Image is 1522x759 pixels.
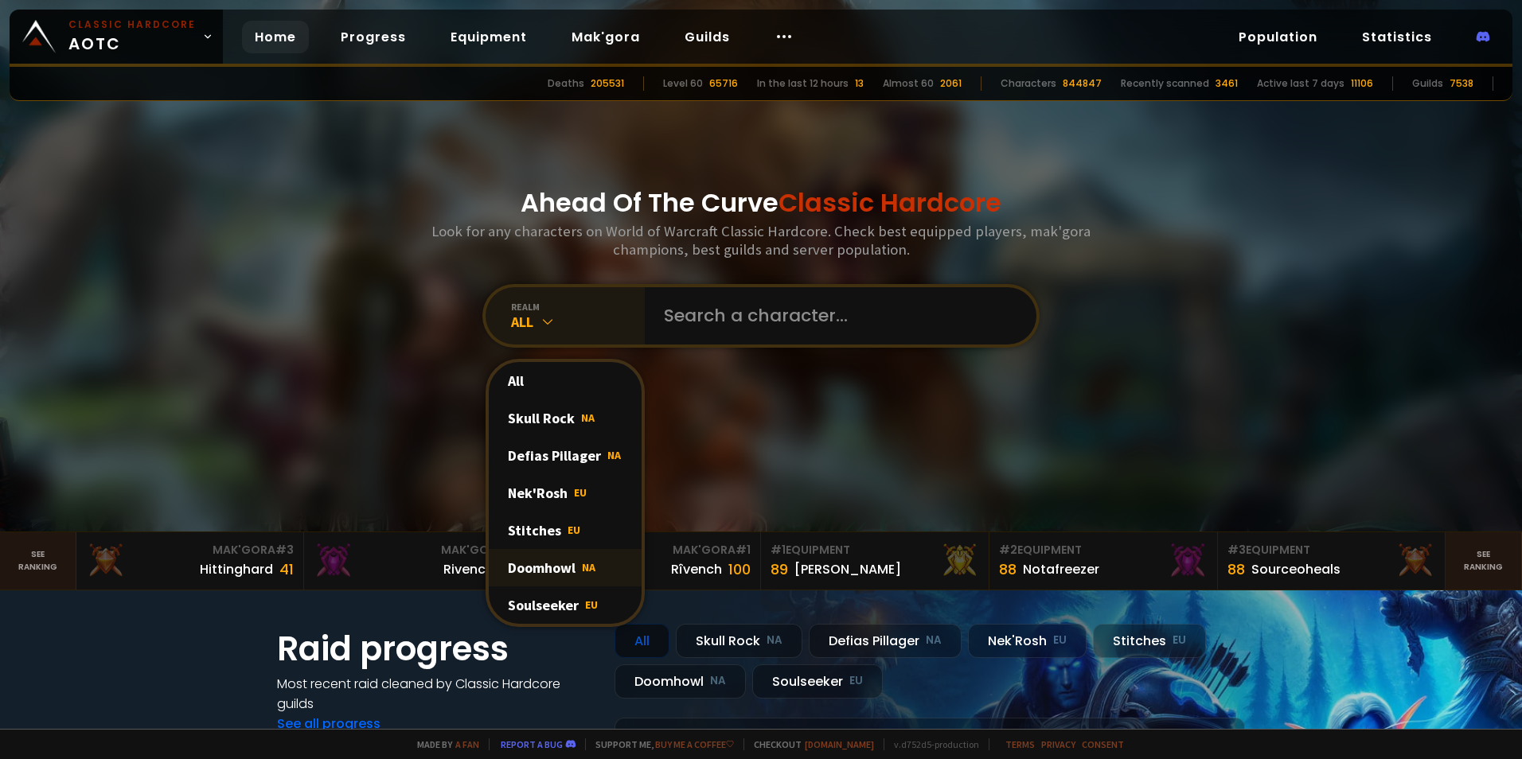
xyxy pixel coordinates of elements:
[314,542,522,559] div: Mak'Gora
[275,542,294,558] span: # 3
[242,21,309,53] a: Home
[926,632,942,648] small: NA
[489,512,642,549] div: Stitches
[1446,532,1522,590] a: Seeranking
[304,532,533,590] a: Mak'Gora#2Rivench100
[1173,632,1186,648] small: EU
[1227,559,1245,580] div: 88
[809,624,962,658] div: Defias Pillager
[559,21,653,53] a: Mak'gora
[757,76,849,91] div: In the last 12 hours
[1257,76,1344,91] div: Active last 7 days
[1351,76,1373,91] div: 11106
[779,185,1001,220] span: Classic Hardcore
[10,10,223,64] a: Classic HardcoreAOTC
[884,738,979,750] span: v. d752d5 - production
[501,738,563,750] a: Report a bug
[542,542,751,559] div: Mak'Gora
[999,559,1017,580] div: 88
[585,738,734,750] span: Support me,
[676,624,802,658] div: Skull Rock
[86,542,295,559] div: Mak'Gora
[489,586,642,624] div: Soulseeker
[68,18,196,56] span: AOTC
[655,738,734,750] a: Buy me a coffee
[615,664,746,699] div: Doomhowl
[68,18,196,32] small: Classic Hardcore
[999,542,1208,559] div: Equipment
[1227,542,1246,558] span: # 3
[728,559,751,580] div: 100
[455,738,479,750] a: a fan
[489,549,642,586] div: Doomhowl
[548,76,584,91] div: Deaths
[1450,76,1473,91] div: 7538
[663,76,703,91] div: Level 60
[761,532,989,590] a: #1Equipment89[PERSON_NAME]
[1082,738,1124,750] a: Consent
[615,624,669,658] div: All
[1001,76,1056,91] div: Characters
[940,76,962,91] div: 2061
[438,21,540,53] a: Equipment
[581,411,595,425] span: NA
[855,76,864,91] div: 13
[574,485,587,500] span: EU
[582,560,595,574] span: NA
[771,542,979,559] div: Equipment
[489,437,642,474] div: Defias Pillager
[767,632,782,648] small: NA
[533,532,761,590] a: Mak'Gora#1Rîvench100
[489,399,642,437] div: Skull Rock
[511,313,645,331] div: All
[328,21,419,53] a: Progress
[279,559,294,580] div: 41
[794,559,901,579] div: [PERSON_NAME]
[585,597,598,612] span: EU
[989,532,1218,590] a: #2Equipment88Notafreezer
[277,674,595,714] h4: Most recent raid cleaned by Classic Hardcore guilds
[76,532,305,590] a: Mak'Gora#3Hittinghard41
[771,559,788,580] div: 89
[883,76,934,91] div: Almost 60
[1226,21,1330,53] a: Population
[1053,632,1067,648] small: EU
[654,287,1017,344] input: Search a character...
[672,21,743,53] a: Guilds
[743,738,874,750] span: Checkout
[736,542,751,558] span: # 1
[425,222,1097,259] h3: Look for any characters on World of Warcraft Classic Hardcore. Check best equipped players, mak'g...
[709,76,738,91] div: 65716
[511,301,645,313] div: realm
[1218,532,1446,590] a: #3Equipment88Sourceoheals
[1063,76,1102,91] div: 844847
[1216,76,1238,91] div: 3461
[443,559,494,579] div: Rivench
[752,664,883,699] div: Soulseeker
[999,542,1017,558] span: # 2
[771,542,786,558] span: # 1
[805,738,874,750] a: [DOMAIN_NAME]
[849,673,863,689] small: EU
[968,624,1087,658] div: Nek'Rosh
[277,714,380,733] a: See all progress
[591,76,624,91] div: 205531
[489,362,642,399] div: All
[1023,559,1099,579] div: Notafreezer
[1005,738,1035,750] a: Terms
[489,474,642,512] div: Nek'Rosh
[1121,76,1209,91] div: Recently scanned
[1251,559,1341,579] div: Sourceoheals
[1041,738,1075,750] a: Privacy
[1349,21,1445,53] a: Statistics
[1227,542,1436,559] div: Equipment
[607,448,621,462] span: NA
[671,559,722,579] div: Rîvench
[521,184,1001,222] h1: Ahead Of The Curve
[710,673,726,689] small: NA
[568,523,580,537] span: EU
[408,738,479,750] span: Made by
[1093,624,1206,658] div: Stitches
[200,559,273,579] div: Hittinghard
[277,624,595,674] h1: Raid progress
